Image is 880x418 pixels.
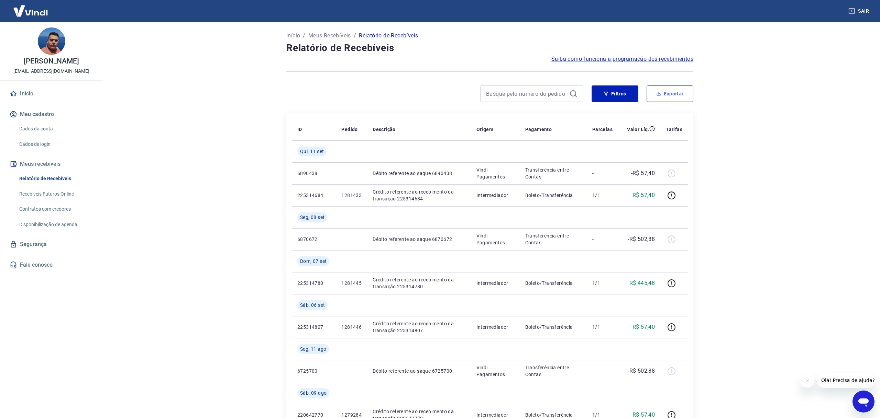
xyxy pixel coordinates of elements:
[8,107,95,122] button: Meu cadastro
[297,192,330,199] p: 225314684
[297,280,330,287] p: 225314780
[8,237,95,252] a: Segurança
[476,166,514,180] p: Vindi Pagamentos
[16,137,95,151] a: Dados de login
[286,32,300,40] a: Início
[628,235,655,243] p: -R$ 502,88
[476,192,514,199] p: Intermediador
[632,191,655,199] p: R$ 57,40
[629,279,655,287] p: R$ 445,48
[308,32,351,40] a: Meus Recebíveis
[817,373,874,388] iframe: Mensagem da empresa
[627,126,649,133] p: Valor Líq.
[373,126,396,133] p: Descrição
[300,148,324,155] span: Qui, 11 set
[16,202,95,216] a: Contratos com credores
[801,374,814,388] iframe: Fechar mensagem
[300,346,326,352] span: Seg, 11 ago
[373,368,465,374] p: Débito referente ao saque 6725700
[592,192,613,199] p: 1/1
[525,192,581,199] p: Boleto/Transferência
[297,324,330,330] p: 225314807
[525,280,581,287] p: Boleto/Transferência
[476,324,514,330] p: Intermediador
[525,364,581,378] p: Transferência entre Contas
[631,169,655,177] p: -R$ 57,40
[592,368,613,374] p: -
[852,391,874,413] iframe: Botão para abrir a janela de mensagens
[373,236,465,243] p: Débito referente ao saque 6870672
[592,236,613,243] p: -
[297,170,330,177] p: 6890438
[300,390,327,396] span: Sáb, 09 ago
[297,236,330,243] p: 6870672
[16,187,95,201] a: Recebíveis Futuros Online
[286,41,693,55] h4: Relatório de Recebíveis
[341,280,362,287] p: 1281445
[341,192,362,199] p: 1281433
[354,32,356,40] p: /
[4,5,58,10] span: Olá! Precisa de ajuda?
[476,126,493,133] p: Origem
[8,0,53,21] img: Vindi
[297,368,330,374] p: 6725700
[647,85,693,102] button: Exportar
[592,280,613,287] p: 1/1
[373,188,465,202] p: Crédito referente ao recebimento da transação 225314684
[303,32,305,40] p: /
[16,122,95,136] a: Dados da conta
[525,232,581,246] p: Transferência entre Contas
[592,170,613,177] p: -
[476,232,514,246] p: Vindi Pagamentos
[13,68,89,75] p: [EMAIL_ADDRESS][DOMAIN_NAME]
[8,86,95,101] a: Início
[592,85,638,102] button: Filtros
[341,126,357,133] p: Pedido
[16,172,95,186] a: Relatório de Recebíveis
[16,218,95,232] a: Disponibilização de agenda
[486,89,566,99] input: Busque pelo número do pedido
[373,320,465,334] p: Crédito referente ao recebimento da transação 225314807
[373,276,465,290] p: Crédito referente ao recebimento da transação 225314780
[666,126,682,133] p: Tarifas
[525,166,581,180] p: Transferência entre Contas
[300,258,327,265] span: Dom, 07 set
[359,32,418,40] p: Relatório de Recebíveis
[24,58,79,65] p: [PERSON_NAME]
[297,126,302,133] p: ID
[341,324,362,330] p: 1281446
[551,55,693,63] a: Saiba como funciona a programação dos recebimentos
[300,214,324,221] span: Seg, 08 set
[592,126,613,133] p: Parcelas
[8,257,95,272] a: Fale conosco
[476,364,514,378] p: Vindi Pagamentos
[628,367,655,375] p: -R$ 502,88
[592,324,613,330] p: 1/1
[632,323,655,331] p: R$ 57,40
[525,324,581,330] p: Boleto/Transferência
[847,5,872,18] button: Sair
[8,156,95,172] button: Meus recebíveis
[300,302,325,309] span: Sáb, 06 set
[476,280,514,287] p: Intermediador
[373,170,465,177] p: Débito referente ao saque 6890438
[525,126,552,133] p: Pagamento
[38,27,65,55] img: 4e2715ee-2a14-40c4-bef2-8d00a5fb5992.jpeg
